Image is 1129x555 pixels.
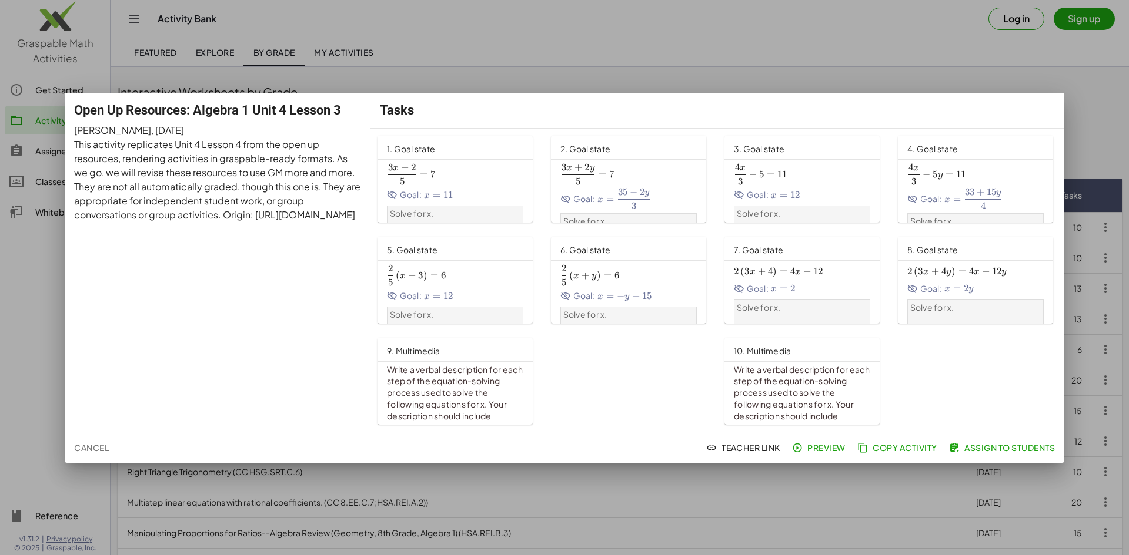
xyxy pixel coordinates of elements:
span: 6 [614,270,619,281]
span: 4 [735,162,740,173]
a: 1. Goal stateGoal:Solve for x. [378,136,537,223]
span: 2 [584,162,589,173]
span: ) [951,265,956,277]
span: 2 [640,186,644,198]
span: x [944,195,950,204]
a: 2. Goal stateGoal:Solve for x. [551,136,710,223]
i: Goal State is hidden. [387,190,398,200]
span: y [996,188,1001,197]
span: x [597,195,603,204]
span: y [624,292,629,301]
span: 10. Multimedia [734,345,791,356]
span: 3 [911,176,916,187]
span: Goal: [387,290,422,302]
p: Solve for x. [737,208,868,220]
span: 5 [562,277,566,288]
a: 8. Goal stateGoal:Solve for x. [898,237,1057,324]
span: Copy Activity [860,442,937,453]
span: 15 [642,290,652,302]
span: + [803,265,811,277]
span: 6 [441,270,446,281]
span: 7 [609,169,614,180]
span: 7 [430,169,435,180]
span: 3 [562,162,566,173]
p: Solve for x. [390,309,521,321]
span: 9. Multimedia [387,345,440,356]
span: 2. Goal state [560,143,610,154]
i: Goal State is hidden. [560,291,571,301]
span: 3 [738,176,743,187]
span: x [400,271,406,281]
span: ​ [746,164,747,177]
span: ( [569,270,573,281]
a: 3. Goal stateGoal:Solve for x. [724,136,884,223]
span: 2 [411,162,416,173]
a: 7. Goal stateGoal:Solve for x. [724,237,884,324]
span: 4 [941,265,946,277]
span: 4. Goal state [907,143,958,154]
span: 4 [768,265,773,277]
span: 12 [443,290,453,302]
span: − [630,186,637,198]
span: 2 [388,263,393,274]
span: + [931,265,939,277]
span: Preview [794,442,846,453]
span: + [582,270,589,281]
span: + [632,290,640,302]
button: Teacher Link [704,437,785,458]
span: 11 [443,189,453,201]
span: + [574,162,582,173]
span: , [DATE] [151,124,184,136]
span: Goal: [734,189,769,201]
span: 3. Goal state [734,143,784,154]
span: 1. Goal state [387,143,435,154]
span: 35 [618,186,628,198]
a: 6. Goal stateGoal:Solve for x. [551,237,710,324]
span: Teacher Link [709,442,780,453]
div: Tasks [370,93,1064,128]
span: 4 [908,162,913,173]
span: − [923,169,930,180]
span: 5. Goal state [387,244,437,255]
span: = [958,265,966,277]
span: Goal: [560,189,595,209]
i: Goal State is hidden. [907,194,918,204]
span: 4 [790,265,795,277]
span: = [599,169,606,180]
span: + [977,186,984,198]
span: + [408,270,416,281]
span: Cancel [74,442,109,453]
span: = [780,265,787,277]
p: Solve for x. [737,302,868,314]
span: = [433,290,440,302]
span: ​ [1001,189,1003,202]
span: 3 [918,265,923,277]
span: ) [773,265,777,277]
span: y [938,170,943,180]
span: ( [740,265,744,277]
button: Cancel [69,437,113,458]
span: 12 [992,265,1002,277]
span: = [767,169,774,180]
span: 2 [734,265,739,277]
span: ( [396,270,400,281]
span: = [430,270,438,281]
span: 33 [965,186,975,198]
span: x [974,267,980,277]
span: 3 [632,200,636,212]
p: Solve for x. [390,208,521,220]
span: Goal: [907,189,942,209]
span: ​ [416,164,417,177]
span: x [750,267,756,277]
span: x [424,292,430,301]
span: Goal: [907,282,942,295]
span: x [740,163,746,173]
span: 11 [956,169,966,180]
span: Assign to Students [951,442,1055,453]
span: 3 [418,270,423,281]
span: x [944,284,950,294]
span: = [780,189,787,201]
span: 5 [933,169,937,180]
span: x [393,163,399,173]
span: = [780,282,787,294]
